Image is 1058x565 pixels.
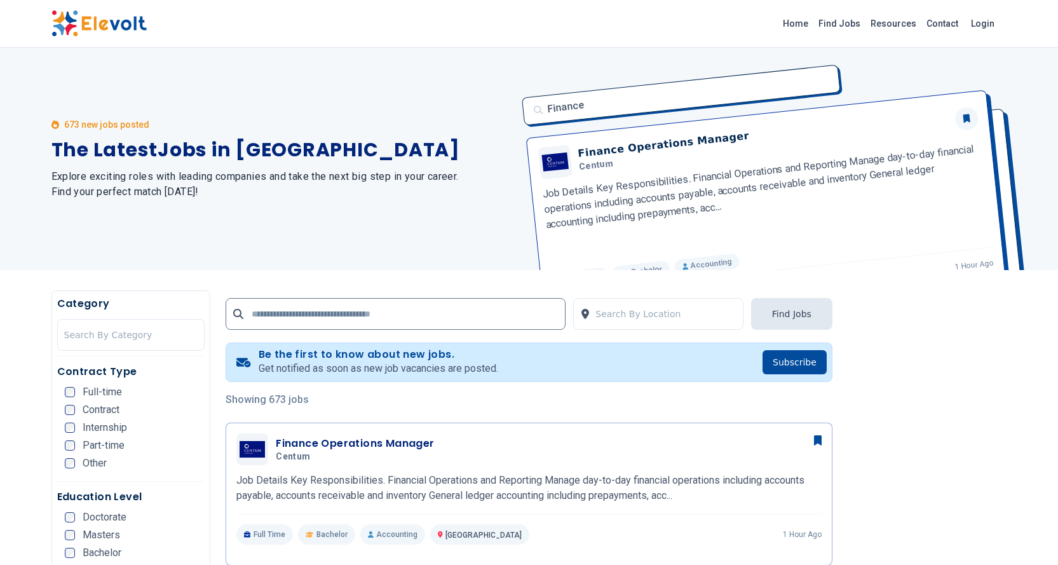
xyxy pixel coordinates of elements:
p: 673 new jobs posted [64,118,149,131]
a: Home [778,13,813,34]
a: Login [963,11,1002,36]
p: Accounting [360,524,425,545]
input: Contract [65,405,75,415]
p: Showing 673 jobs [226,392,832,407]
h5: Category [57,296,205,311]
img: Centum [240,441,265,458]
input: Bachelor [65,548,75,558]
span: Other [83,458,107,468]
h1: The Latest Jobs in [GEOGRAPHIC_DATA] [51,139,514,161]
h2: Explore exciting roles with leading companies and take the next big step in your career. Find you... [51,169,514,200]
span: Bachelor [316,529,348,540]
span: Bachelor [83,548,121,558]
span: [GEOGRAPHIC_DATA] [445,531,522,540]
h5: Education Level [57,489,205,505]
p: Job Details Key Responsibilities. Financial Operations and Reporting Manage day-to-day financial ... [236,473,822,503]
input: Full-time [65,387,75,397]
input: Part-time [65,440,75,451]
span: Internship [83,423,127,433]
span: Full-time [83,387,122,397]
p: Get notified as soon as new job vacancies are posted. [259,361,498,376]
a: CentumFinance Operations ManagerCentumJob Details Key Responsibilities. Financial Operations and ... [236,433,822,545]
input: Doctorate [65,512,75,522]
span: Part-time [83,440,125,451]
span: Centum [276,451,310,463]
span: Doctorate [83,512,126,522]
input: Internship [65,423,75,433]
a: Contact [921,13,963,34]
input: Masters [65,530,75,540]
a: Resources [865,13,921,34]
button: Subscribe [763,350,827,374]
input: Other [65,458,75,468]
a: Find Jobs [813,13,865,34]
span: Masters [83,530,120,540]
img: Elevolt [51,10,147,37]
h4: Be the first to know about new jobs. [259,348,498,361]
h3: Finance Operations Manager [276,436,434,451]
h5: Contract Type [57,364,205,379]
p: 1 hour ago [783,529,822,540]
p: Full Time [236,524,293,545]
span: Contract [83,405,119,415]
button: Find Jobs [751,298,832,330]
